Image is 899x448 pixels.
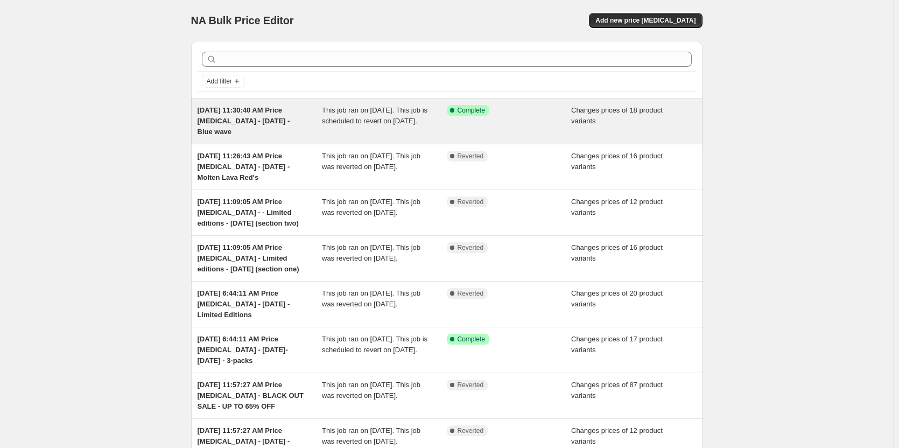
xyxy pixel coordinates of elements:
[198,198,299,227] span: [DATE] 11:09:05 AM Price [MEDICAL_DATA] - - Limited editions - [DATE] (section two)
[595,16,696,25] span: Add new price [MEDICAL_DATA]
[322,289,420,308] span: This job ran on [DATE]. This job was reverted on [DATE].
[322,335,427,354] span: This job ran on [DATE]. This job is scheduled to revert on [DATE].
[198,381,304,410] span: [DATE] 11:57:27 AM Price [MEDICAL_DATA] - BLACK OUT SALE - UP TO 65% OFF
[458,198,484,206] span: Reverted
[322,152,420,171] span: This job ran on [DATE]. This job was reverted on [DATE].
[322,243,420,262] span: This job ran on [DATE]. This job was reverted on [DATE].
[571,289,663,308] span: Changes prices of 20 product variants
[571,335,663,354] span: Changes prices of 17 product variants
[198,289,290,319] span: [DATE] 6:44:11 AM Price [MEDICAL_DATA] - [DATE] - Limited Editions
[198,335,288,365] span: [DATE] 6:44:11 AM Price [MEDICAL_DATA] - [DATE]-[DATE] - 3-packs
[322,426,420,445] span: This job ran on [DATE]. This job was reverted on [DATE].
[458,335,485,344] span: Complete
[571,106,663,125] span: Changes prices of 18 product variants
[458,243,484,252] span: Reverted
[571,198,663,216] span: Changes prices of 12 product variants
[571,381,663,400] span: Changes prices of 87 product variants
[589,13,702,28] button: Add new price [MEDICAL_DATA]
[198,152,290,181] span: [DATE] 11:26:43 AM Price [MEDICAL_DATA] - [DATE] - Molten Lava Red's
[458,381,484,389] span: Reverted
[458,289,484,298] span: Reverted
[198,106,290,136] span: [DATE] 11:30:40 AM Price [MEDICAL_DATA] - [DATE] - Blue wave
[322,106,427,125] span: This job ran on [DATE]. This job is scheduled to revert on [DATE].
[202,75,245,88] button: Add filter
[571,426,663,445] span: Changes prices of 12 product variants
[571,152,663,171] span: Changes prices of 16 product variants
[322,381,420,400] span: This job ran on [DATE]. This job was reverted on [DATE].
[191,15,294,26] span: NA Bulk Price Editor
[458,152,484,160] span: Reverted
[571,243,663,262] span: Changes prices of 16 product variants
[458,426,484,435] span: Reverted
[207,77,232,86] span: Add filter
[458,106,485,115] span: Complete
[198,243,299,273] span: [DATE] 11:09:05 AM Price [MEDICAL_DATA] - Limited editions - [DATE] (section one)
[322,198,420,216] span: This job ran on [DATE]. This job was reverted on [DATE].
